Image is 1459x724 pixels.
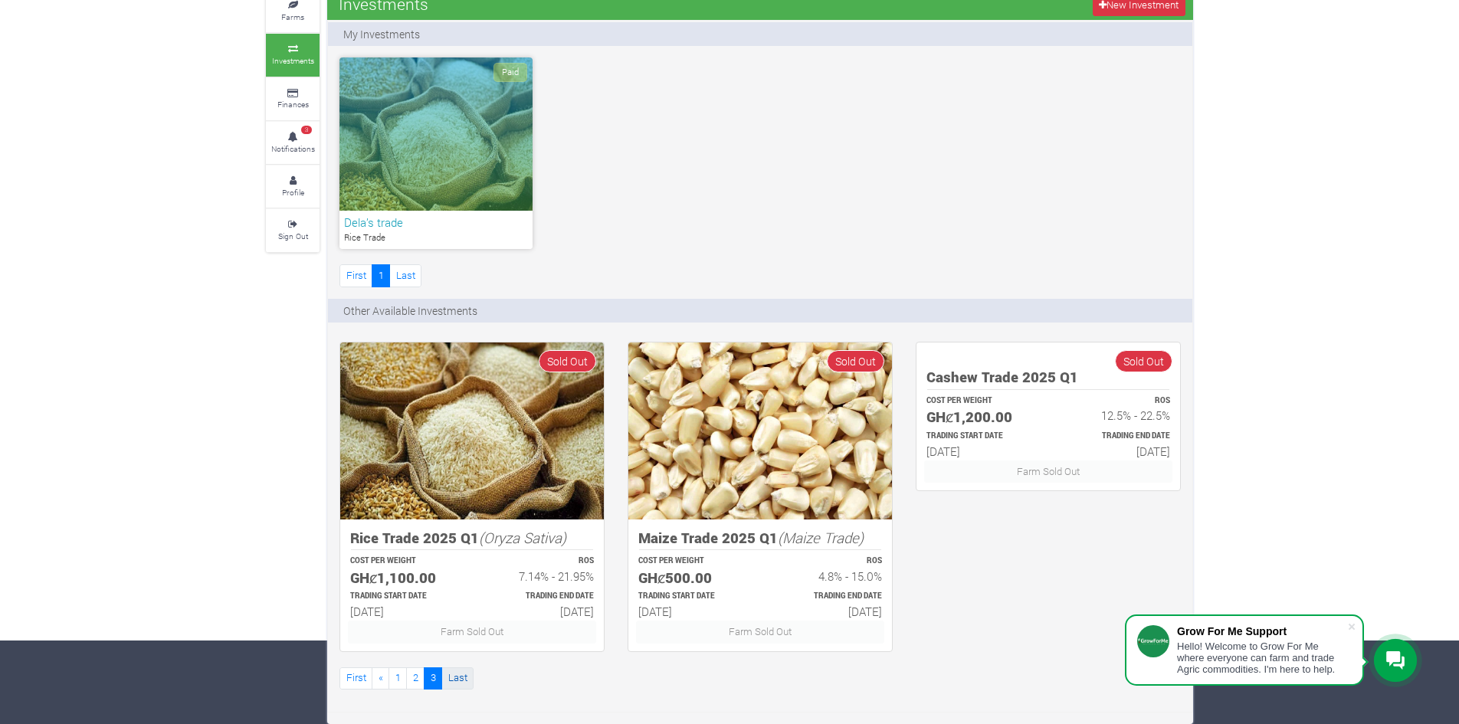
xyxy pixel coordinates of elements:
nav: Page Navigation [339,667,1181,690]
h5: Maize Trade 2025 Q1 [638,529,882,547]
a: 1 [372,264,390,287]
a: First [339,667,372,690]
a: 3 [424,667,442,690]
h6: [DATE] [350,604,458,618]
p: Estimated Trading End Date [486,591,594,602]
a: 1 [389,667,407,690]
p: ROS [1062,395,1170,407]
i: (Maize Trade) [778,528,864,547]
small: Investments [272,55,314,66]
h6: [DATE] [486,604,594,618]
small: Notifications [271,143,315,154]
span: Sold Out [827,350,884,372]
p: My Investments [343,26,420,42]
p: Estimated Trading Start Date [638,591,746,602]
span: 3 [301,126,312,135]
h6: [DATE] [1062,444,1170,458]
img: growforme image [628,342,892,519]
h6: [DATE] [926,444,1034,458]
img: growforme image [340,342,604,519]
p: COST PER WEIGHT [350,555,458,567]
p: Estimated Trading End Date [774,591,882,602]
a: Last [389,264,421,287]
p: ROS [486,555,594,567]
a: Paid Dela’s trade Rice Trade [339,57,533,249]
nav: Page Navigation [339,264,421,287]
p: COST PER WEIGHT [638,555,746,567]
a: Sign Out [266,209,320,251]
h5: Cashew Trade 2025 Q1 [926,369,1170,386]
i: (Oryza Sativa) [479,528,566,547]
h5: Rice Trade 2025 Q1 [350,529,594,547]
p: Estimated Trading End Date [1062,431,1170,442]
span: Sold Out [1115,350,1172,372]
span: Sold Out [539,350,596,372]
h6: 4.8% - 15.0% [774,569,882,583]
small: Finances [277,99,309,110]
h6: Dela’s trade [344,215,528,229]
h5: GHȼ1,200.00 [926,408,1034,426]
h6: [DATE] [774,604,882,618]
span: « [379,670,383,684]
h6: 7.14% - 21.95% [486,569,594,583]
p: Other Available Investments [343,303,477,319]
p: Estimated Trading Start Date [926,431,1034,442]
p: ROS [774,555,882,567]
p: Rice Trade [344,231,528,244]
a: Finances [266,78,320,120]
a: 2 [406,667,425,690]
h5: GHȼ500.00 [638,569,746,587]
small: Farms [281,11,304,22]
a: Last [441,667,474,690]
small: Profile [282,187,304,198]
p: COST PER WEIGHT [926,395,1034,407]
h5: GHȼ1,100.00 [350,569,458,587]
a: Profile [266,165,320,208]
span: Paid [493,63,527,82]
a: First [339,264,372,287]
div: Hello! Welcome to Grow For Me where everyone can farm and trade Agric commodities. I'm here to help. [1177,640,1347,675]
a: 3 Notifications [266,122,320,164]
a: Investments [266,34,320,76]
small: Sign Out [278,231,308,241]
p: Estimated Trading Start Date [350,591,458,602]
div: Grow For Me Support [1177,625,1347,637]
h6: [DATE] [638,604,746,618]
h6: 12.5% - 22.5% [1062,408,1170,422]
